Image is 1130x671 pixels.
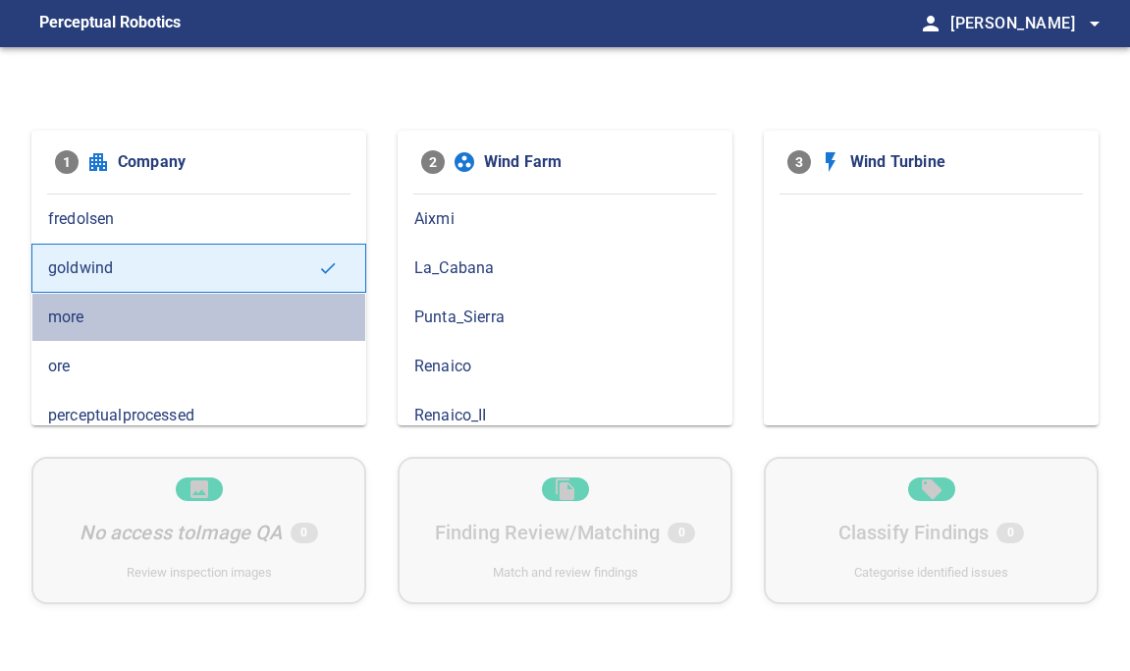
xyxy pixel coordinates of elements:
div: more [31,293,366,342]
div: Aixmi [398,195,732,244]
div: Punta_Sierra [398,293,732,342]
div: Renaico_II [398,391,732,440]
div: fredolsen [31,195,366,244]
span: more [48,306,350,329]
button: [PERSON_NAME] [942,4,1106,43]
span: goldwind [48,256,318,280]
div: La_Cabana [398,244,732,293]
span: La_Cabana [414,256,716,280]
span: [PERSON_NAME] [950,10,1106,37]
div: goldwind [31,244,366,293]
div: perceptualprocessed [31,391,366,440]
span: 2 [421,150,445,174]
figcaption: Perceptual Robotics [39,8,181,39]
span: Punta_Sierra [414,306,716,329]
span: Aixmi [414,207,716,231]
span: Wind Farm [484,150,709,174]
span: arrow_drop_down [1083,12,1106,35]
span: Renaico_II [414,404,716,427]
span: ore [48,355,350,378]
div: ore [31,342,366,391]
span: 1 [55,150,79,174]
span: perceptualprocessed [48,404,350,427]
span: Wind Turbine [850,150,1075,174]
span: person [919,12,942,35]
span: 3 [787,150,811,174]
span: Renaico [414,355,716,378]
div: Renaico [398,342,732,391]
span: fredolsen [48,207,350,231]
span: Company [118,150,343,174]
